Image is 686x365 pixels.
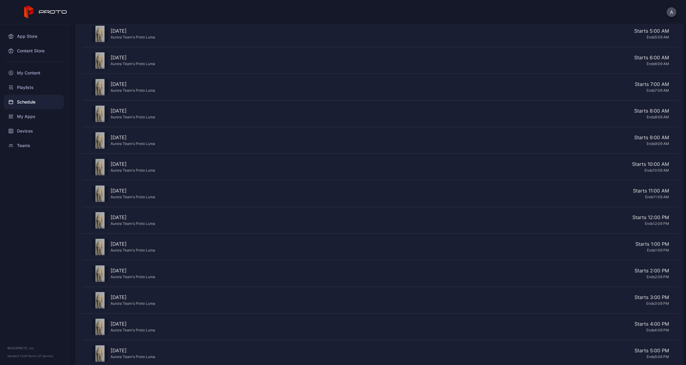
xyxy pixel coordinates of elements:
div: Ends 11:09 AM [158,194,669,199]
div: Aurora Team's Proto Luma [111,168,155,173]
div: Ends 7:09 AM [158,88,669,93]
div: Starts 10:00 AM [158,160,669,168]
a: Playlists [4,80,64,95]
div: [DATE] [111,240,155,248]
div: Starts 3:00 PM [158,294,669,301]
div: [DATE] [111,214,155,221]
a: My Apps [4,109,64,124]
div: Aurora Team's Proto Luma [111,221,155,226]
div: [DATE] [111,347,155,354]
div: Starts 8:00 AM [158,107,669,114]
div: Starts 5:00 AM [158,27,669,35]
div: Aurora Team's Proto Luma [111,327,155,333]
div: [DATE] [111,134,155,141]
div: Ends 6:09 AM [158,61,669,66]
div: Ends 5:09 PM [158,354,669,359]
a: App Store [4,29,64,44]
div: Aurora Team's Proto Luma [111,88,155,93]
div: Ends 1:09 PM [158,248,669,253]
a: Schedule [4,95,64,109]
div: Starts 5:00 PM [158,347,669,354]
div: Starts 2:00 PM [158,267,669,274]
div: Ends 3:09 PM [158,301,669,306]
div: Aurora Team's Proto Luma [111,248,155,253]
div: [DATE] [111,294,155,301]
div: Ends 4:09 PM [158,327,669,333]
div: Starts 6:00 AM [158,54,669,61]
div: Starts 12:00 PM [158,214,669,221]
div: [DATE] [111,107,155,114]
div: Aurora Team's Proto Luma [111,141,155,146]
div: [DATE] [111,54,155,61]
button: A [667,7,676,17]
div: Ends 5:09 AM [158,35,669,40]
a: Content Store [4,44,64,58]
div: Aurora Team's Proto Luma [111,194,155,199]
div: Aurora Team's Proto Luma [111,35,155,40]
a: Devices [4,124,64,138]
div: © 2025 PROTO, Inc. [7,346,60,350]
div: [DATE] [111,267,155,274]
div: Starts 11:00 AM [158,187,669,194]
div: [DATE] [111,320,155,327]
div: [DATE] [111,27,155,35]
div: Ends 2:09 PM [158,274,669,279]
div: Aurora Team's Proto Luma [111,274,155,279]
div: Starts 7:00 AM [158,81,669,88]
a: Teams [4,138,64,153]
div: Aurora Team's Proto Luma [111,354,155,359]
a: Terms Of Service [28,354,53,358]
span: Version 1.13.0 • [7,354,28,358]
div: Starts 1:00 PM [158,240,669,248]
div: Ends 10:09 AM [158,168,669,173]
div: Starts 9:00 AM [158,134,669,141]
div: Starts 4:00 PM [158,320,669,327]
div: Aurora Team's Proto Luma [111,61,155,66]
div: Ends 12:09 PM [158,221,669,226]
div: Aurora Team's Proto Luma [111,301,155,306]
div: Aurora Team's Proto Luma [111,114,155,120]
div: Ends 9:09 AM [158,141,669,146]
div: [DATE] [111,187,155,194]
div: Ends 8:09 AM [158,114,669,120]
div: [DATE] [111,81,155,88]
a: My Content [4,66,64,80]
div: [DATE] [111,160,155,168]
